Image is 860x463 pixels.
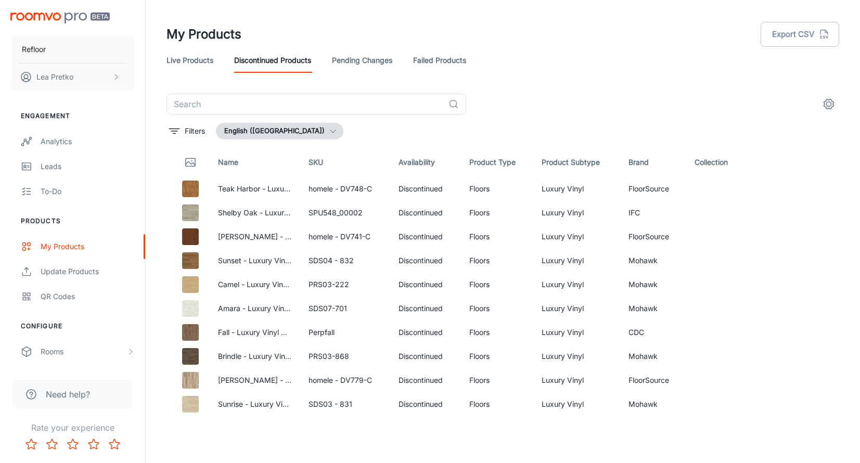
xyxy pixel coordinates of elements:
[8,421,137,434] p: Rate your experience
[461,225,534,249] td: Floors
[413,48,466,73] a: Failed Products
[461,148,534,177] th: Product Type
[686,148,749,177] th: Collection
[461,201,534,225] td: Floors
[10,12,110,23] img: Roomvo PRO Beta
[533,201,620,225] td: Luxury Vinyl
[533,320,620,344] td: Luxury Vinyl
[620,201,686,225] td: IFC
[41,266,135,277] div: Update Products
[620,297,686,320] td: Mohawk
[390,225,460,249] td: Discontinued
[390,344,460,368] td: Discontinued
[300,148,390,177] th: SKU
[166,123,208,139] button: filter
[390,273,460,297] td: Discontinued
[41,241,135,252] div: My Products
[390,297,460,320] td: Discontinued
[533,344,620,368] td: Luxury Vinyl
[300,225,390,249] td: homele - DV741-C
[234,48,311,73] a: Discontinued Products
[461,249,534,273] td: Floors
[761,22,839,47] button: Export CSV
[461,297,534,320] td: Floors
[620,249,686,273] td: Mohawk
[620,320,686,344] td: CDC
[390,249,460,273] td: Discontinued
[10,63,135,91] button: Lea Pretko
[533,392,620,416] td: Luxury Vinyl
[533,297,620,320] td: Luxury Vinyl
[390,201,460,225] td: Discontinued
[210,148,300,177] th: Name
[166,48,213,73] a: Live Products
[218,256,341,265] a: Sunset - Luxury Vinyl Plank Flooring
[185,125,205,137] p: Filters
[41,161,135,172] div: Leads
[461,368,534,392] td: Floors
[300,201,390,225] td: SPU548_00002
[216,123,343,139] button: English ([GEOGRAPHIC_DATA])
[83,434,104,455] button: Rate 4 star
[533,273,620,297] td: Luxury Vinyl
[46,388,90,401] span: Need help?
[300,344,390,368] td: PRS03-868
[166,94,444,114] input: Search
[390,148,460,177] th: Availability
[533,225,620,249] td: Luxury Vinyl
[300,249,390,273] td: SDS04 - 832
[461,320,534,344] td: Floors
[42,434,62,455] button: Rate 2 star
[620,273,686,297] td: Mohawk
[620,344,686,368] td: Mohawk
[533,368,620,392] td: Luxury Vinyl
[533,148,620,177] th: Product Subtype
[21,434,42,455] button: Rate 1 star
[390,320,460,344] td: Discontinued
[41,291,135,302] div: QR Codes
[218,400,342,408] a: Sunrise - Luxury Vinyl Plank Flooring
[184,156,197,169] svg: Thumbnail
[166,25,241,44] h1: My Products
[62,434,83,455] button: Rate 3 star
[22,44,46,55] p: Refloor
[533,177,620,201] td: Luxury Vinyl
[41,346,126,357] div: Rooms
[461,177,534,201] td: Floors
[218,328,329,337] a: Fall - Luxury Vinyl Plank Flooring
[818,94,839,114] button: settings
[461,392,534,416] td: Floors
[300,320,390,344] td: Perpfall
[332,48,392,73] a: Pending Changes
[218,352,341,361] a: Brindle - Luxury Vinyl Plank Flooring
[390,392,460,416] td: Discontinued
[218,184,360,193] a: Teak Harbor - Luxury Vinyl Plank Flooring
[620,177,686,201] td: FloorSource
[41,136,135,147] div: Analytics
[36,71,73,83] p: Lea Pretko
[300,273,390,297] td: PRS03-222
[620,225,686,249] td: FloorSource
[300,392,390,416] td: SDS03 - 831
[10,36,135,63] button: Refloor
[300,368,390,392] td: homele - DV779-C
[218,208,357,217] a: Shelby Oak - Luxury Vinyl Plank Flooring
[620,392,686,416] td: Mohawk
[218,376,377,384] a: [PERSON_NAME] - Luxury Vinyl Plank Flooring
[41,186,135,197] div: To-do
[218,304,333,313] a: Amara - Luxury Vinyl Tile Flooring
[218,280,339,289] a: Camel - Luxury Vinyl Plank Flooring
[390,368,460,392] td: Discontinued
[218,232,377,241] a: [PERSON_NAME] - Luxury Vinyl Plank Flooring
[620,368,686,392] td: FloorSource
[620,148,686,177] th: Brand
[390,177,460,201] td: Discontinued
[300,177,390,201] td: homele - DV748-C
[533,249,620,273] td: Luxury Vinyl
[300,297,390,320] td: SDS07-701
[461,344,534,368] td: Floors
[461,273,534,297] td: Floors
[104,434,125,455] button: Rate 5 star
